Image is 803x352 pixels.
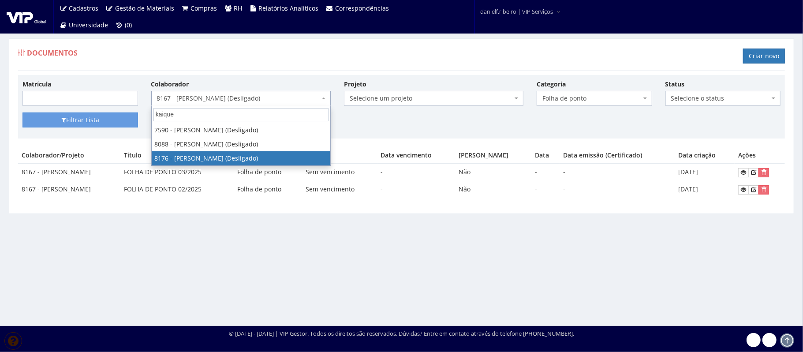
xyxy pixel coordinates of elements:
[151,80,189,89] label: Colaborador
[537,91,652,106] span: Folha de ponto
[560,181,675,198] td: -
[27,48,78,58] span: Documentos
[115,4,174,12] span: Gestão de Materiais
[350,94,512,103] span: Selecione um projeto
[152,123,330,137] li: 7590 - [PERSON_NAME] (Desligado)
[560,147,675,164] th: Data emissão (Certificado)
[531,181,560,198] td: -
[191,4,217,12] span: Compras
[344,80,366,89] label: Projeto
[302,164,377,181] td: Sem vencimento
[69,21,108,29] span: Universidade
[675,147,735,164] th: Data criação
[735,147,785,164] th: Ações
[560,164,675,181] td: -
[665,91,781,106] span: Selecione o status
[18,147,120,164] th: Colaborador/Projeto
[125,21,132,29] span: (0)
[531,147,560,164] th: Data
[302,181,377,198] td: Sem vencimento
[455,147,531,164] th: [PERSON_NAME]
[675,164,735,181] td: [DATE]
[743,49,785,64] a: Criar novo
[234,164,302,181] td: Folha de ponto
[531,164,560,181] td: -
[120,181,234,198] td: FOLHA DE PONTO 02/2025
[120,147,234,164] th: Título
[56,17,112,34] a: Universidade
[377,164,456,181] td: -
[7,10,46,23] img: logo
[112,17,136,34] a: (0)
[455,164,531,181] td: Não
[377,147,456,164] th: Data vencimento
[234,181,302,198] td: Folha de ponto
[671,94,770,103] span: Selecione o status
[22,80,51,89] label: Matrícula
[377,181,456,198] td: -
[151,91,331,106] span: 8167 - REGINALDO OLIVEIRA DOS SANTOS (Desligado)
[302,147,377,164] th: Status
[18,164,120,181] td: 8167 - [PERSON_NAME]
[259,4,319,12] span: Relatórios Analíticos
[152,137,330,151] li: 8088 - [PERSON_NAME] (Desligado)
[480,7,553,16] span: danielf.ribeiro | VIP Serviços
[537,80,566,89] label: Categoria
[152,151,330,165] li: 8176 - [PERSON_NAME] (Desligado)
[335,4,389,12] span: Correspondências
[344,91,523,106] span: Selecione um projeto
[542,94,641,103] span: Folha de ponto
[229,330,574,338] div: © [DATE] - [DATE] | VIP Gestor. Todos os direitos são reservados. Dúvidas? Entre em contato atrav...
[69,4,99,12] span: Cadastros
[455,181,531,198] td: Não
[675,181,735,198] td: [DATE]
[18,181,120,198] td: 8167 - [PERSON_NAME]
[157,94,320,103] span: 8167 - REGINALDO OLIVEIRA DOS SANTOS (Desligado)
[22,112,138,127] button: Filtrar Lista
[234,4,242,12] span: RH
[120,164,234,181] td: FOLHA DE PONTO 03/2025
[665,80,685,89] label: Status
